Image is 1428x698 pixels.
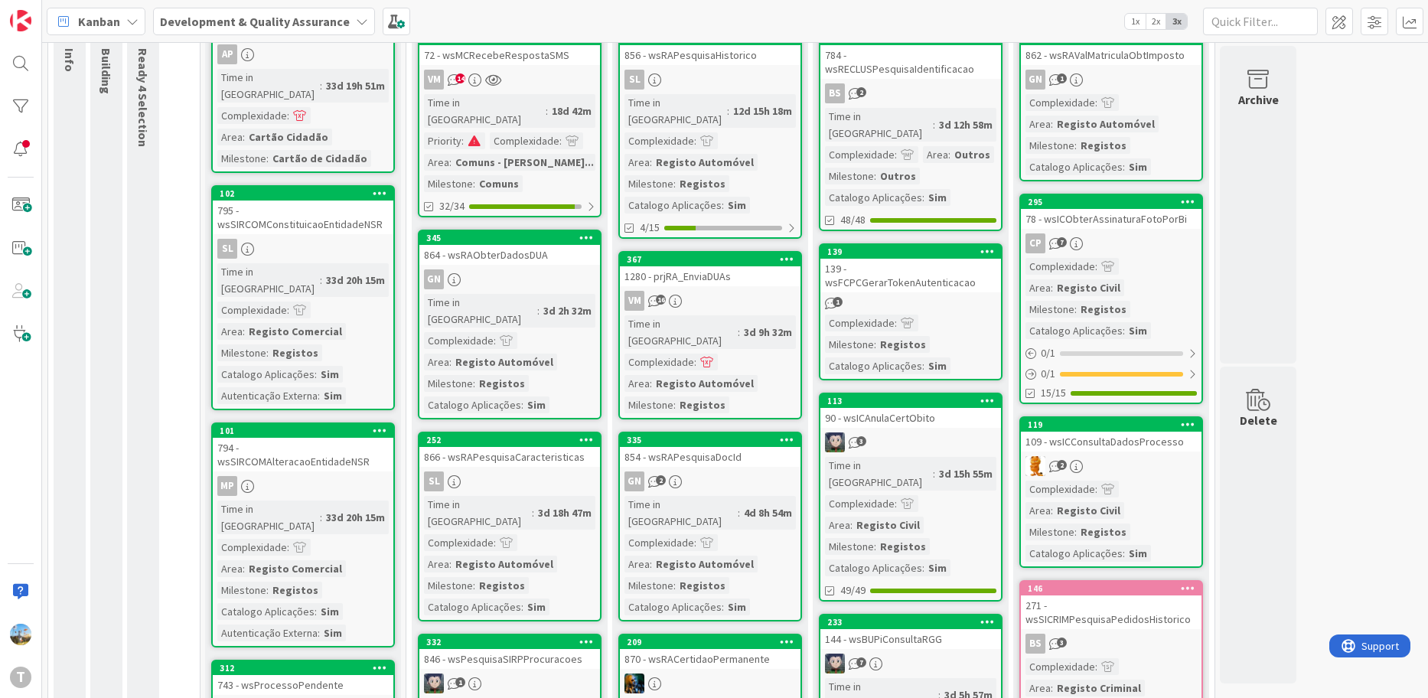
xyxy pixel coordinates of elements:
span: : [694,534,696,551]
span: 3x [1166,14,1187,29]
div: Cartão de Cidadão [269,150,371,167]
div: Catalogo Aplicações [825,357,922,374]
div: 367 [620,253,800,266]
span: : [494,534,496,551]
div: 102795 - wsSIRCOMConstituicaoEntidadeNSR [213,187,393,234]
span: 4/15 [640,220,660,236]
div: Milestone [825,168,874,184]
span: : [537,302,540,319]
div: Area [217,129,243,145]
div: Time in [GEOGRAPHIC_DATA] [825,457,933,491]
div: Area [825,517,850,533]
span: : [1095,258,1097,275]
div: Comuns - [PERSON_NAME]... [452,154,598,171]
div: Complexidade [624,534,694,551]
span: : [1123,545,1125,562]
div: GN [1021,70,1201,90]
div: 864 - wsRAObterDadosDUA [419,245,600,265]
span: : [287,302,289,318]
div: Milestone [624,175,673,192]
div: SL [419,471,600,491]
div: 72 - wsMCRecebeRespostaSMS [419,45,600,65]
div: 18d 42m [548,103,595,119]
img: LS [825,432,845,452]
span: 7 [1057,237,1067,247]
div: 119 [1021,418,1201,432]
div: 295 [1028,197,1201,207]
span: : [1074,137,1077,154]
div: SL [624,70,644,90]
span: : [673,396,676,413]
div: Priority [424,132,461,149]
span: Ready 4 Selection [135,48,151,147]
span: : [473,577,475,594]
span: : [473,375,475,392]
div: Sim [1125,545,1151,562]
span: : [922,559,924,576]
span: 16 [656,295,666,305]
div: 139 [827,246,1001,257]
div: SL [217,239,237,259]
div: 794 - wsSIRCOMAlteracaoEntidadeNSR [213,438,393,471]
div: Area [624,556,650,572]
div: 78 - wsICObterAssinaturaFotoPorBi [1021,209,1201,229]
div: 332 [419,635,600,649]
div: Sim [924,357,950,374]
span: : [243,323,245,340]
div: 102 [220,188,393,199]
div: Registos [676,175,729,192]
span: : [449,354,452,370]
div: GN [1025,70,1045,90]
div: 4d 8h 54m [740,504,796,521]
div: Registos [1077,523,1130,540]
span: : [694,354,696,370]
div: Registo Comercial [245,560,346,577]
div: Registo Automóvel [652,556,758,572]
div: 33d 19h 51m [322,77,389,94]
div: Catalogo Aplicações [825,189,922,206]
div: 139139 - wsFCPCGerarTokenAutenticacao [820,245,1001,292]
div: Registo Automóvel [1053,116,1159,132]
span: : [895,495,897,512]
div: 252 [426,435,600,445]
div: 101 [213,424,393,438]
div: 102 [213,187,393,201]
div: Sim [1125,158,1151,175]
div: Catalogo Aplicações [217,366,315,383]
div: Registo Automóvel [652,154,758,171]
input: Quick Filter... [1203,8,1318,35]
span: : [320,272,322,289]
div: 113 [820,394,1001,408]
div: 209870 - wsRACertidaoPermanente [620,635,800,669]
div: Complexidade [424,534,494,551]
div: Registo Automóvel [452,556,557,572]
div: SL [424,471,444,491]
div: 335 [620,433,800,447]
div: Area [624,375,650,392]
span: 15/15 [1041,385,1066,401]
b: Development & Quality Assurance [160,14,350,29]
span: : [461,132,464,149]
span: : [494,332,496,349]
div: 3d 15h 55m [935,465,996,482]
div: 335854 - wsRAPesquisaDocId [620,433,800,467]
span: 48/48 [840,212,866,228]
span: : [1095,481,1097,497]
span: 0 / 1 [1041,366,1055,382]
span: : [694,132,696,149]
span: : [1123,322,1125,339]
span: : [874,336,876,353]
div: Sim [924,189,950,206]
div: Milestone [424,175,473,192]
div: 332846 - wsPesquisaSIRPProcuracoes [419,635,600,669]
span: 32/34 [439,198,465,214]
span: : [449,556,452,572]
div: 146271 - wsSICRIMPesquisaPedidosHistorico [1021,582,1201,629]
div: 186784 - wsRECLUSPesquisaIdentificacao [820,31,1001,79]
div: GN [620,471,800,491]
div: 335 [627,435,800,445]
div: Outros [950,146,994,163]
span: Info [62,48,77,72]
span: 1 [833,297,843,307]
span: : [243,129,245,145]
